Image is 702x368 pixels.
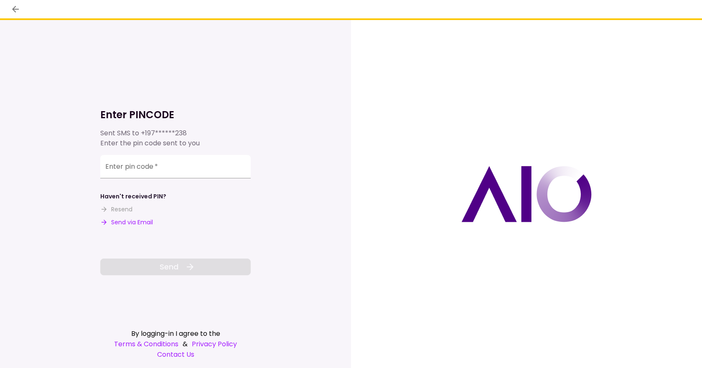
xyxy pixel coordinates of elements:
[100,205,132,214] button: Resend
[461,166,592,222] img: AIO logo
[100,349,251,360] a: Contact Us
[100,259,251,275] button: Send
[100,128,251,148] div: Sent SMS to Enter the pin code sent to you
[100,218,153,227] button: Send via Email
[100,192,166,201] div: Haven't received PIN?
[100,339,251,349] div: &
[100,328,251,339] div: By logging-in I agree to the
[160,261,178,272] span: Send
[192,339,237,349] a: Privacy Policy
[8,2,23,16] button: back
[114,339,178,349] a: Terms & Conditions
[100,108,251,122] h1: Enter PINCODE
